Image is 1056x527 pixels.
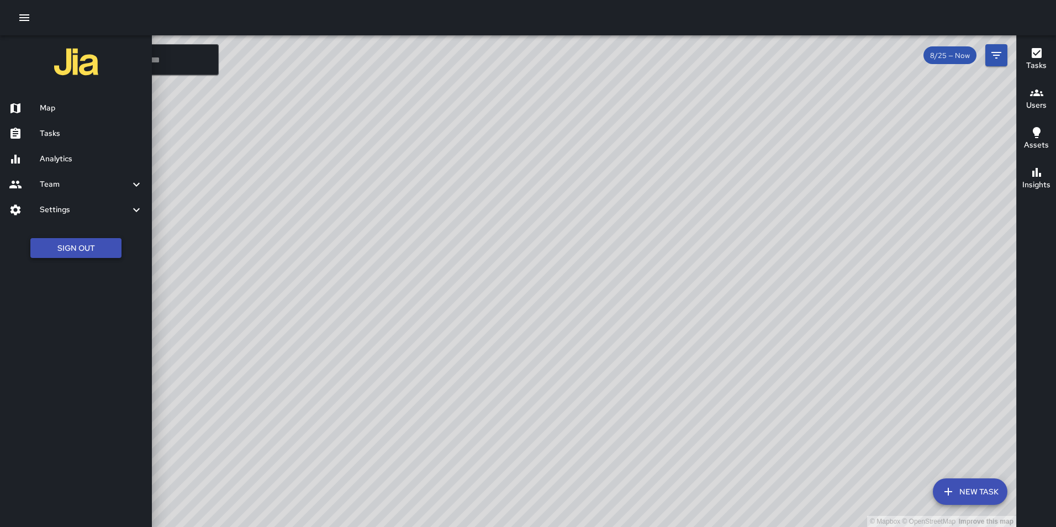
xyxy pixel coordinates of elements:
[40,204,130,216] h6: Settings
[933,478,1007,505] button: New Task
[40,128,143,140] h6: Tasks
[30,238,122,259] button: Sign Out
[1026,60,1047,72] h6: Tasks
[40,153,143,165] h6: Analytics
[40,102,143,114] h6: Map
[1024,139,1049,151] h6: Assets
[54,40,98,84] img: jia-logo
[1022,179,1050,191] h6: Insights
[40,178,130,191] h6: Team
[1026,99,1047,112] h6: Users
